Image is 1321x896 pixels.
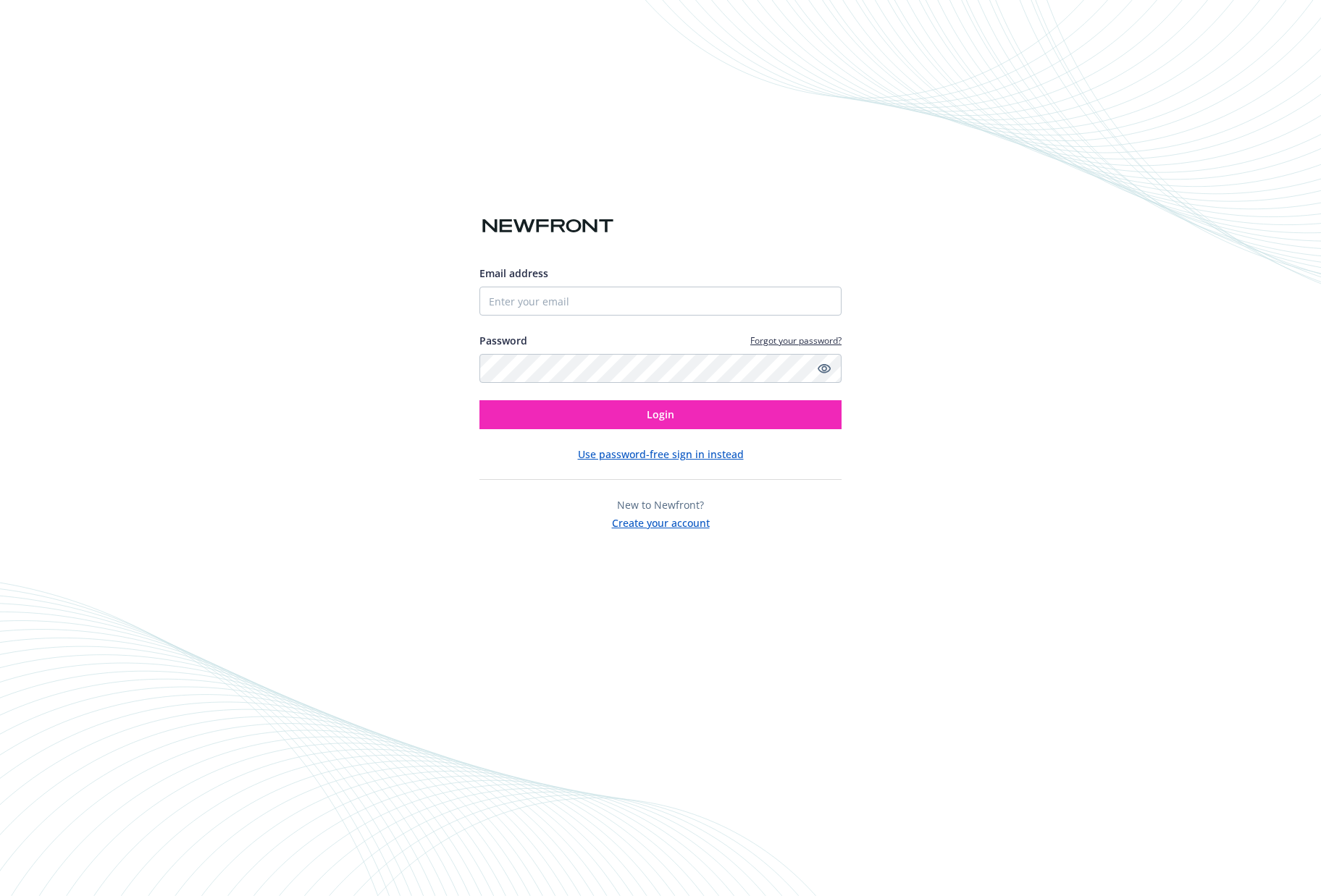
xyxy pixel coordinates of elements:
[479,214,616,239] img: Newfront logo
[617,498,704,512] span: New to Newfront?
[479,287,842,316] input: Enter your email
[815,360,833,377] a: Show password
[479,333,527,348] label: Password
[479,400,842,429] button: Login
[647,407,674,421] span: Login
[479,354,842,383] input: Enter your password
[750,334,842,347] a: Forgot your password?
[479,266,548,280] span: Email address
[612,512,710,531] button: Create your account
[578,447,744,462] button: Use password-free sign in instead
